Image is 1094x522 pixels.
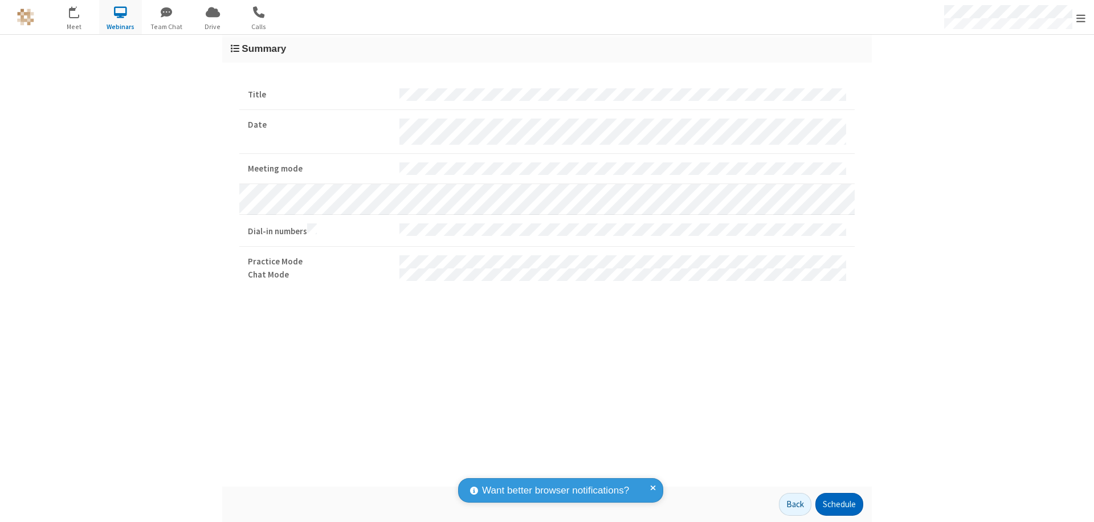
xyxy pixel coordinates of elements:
strong: Date [248,119,391,132]
span: Drive [191,22,234,32]
span: Summary [242,43,286,54]
span: Calls [238,22,280,32]
span: Meet [53,22,96,32]
strong: Meeting mode [248,162,391,176]
span: Team Chat [145,22,188,32]
strong: Practice Mode [248,255,391,268]
strong: Title [248,88,391,101]
span: Want better browser notifications? [482,483,629,498]
strong: Chat Mode [248,268,391,282]
img: QA Selenium DO NOT DELETE OR CHANGE [17,9,34,26]
button: Schedule [815,493,863,516]
strong: Dial-in numbers [248,223,391,238]
button: Back [779,493,811,516]
iframe: Chat [1066,492,1085,514]
div: 12 [75,6,85,15]
span: Webinars [99,22,142,32]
